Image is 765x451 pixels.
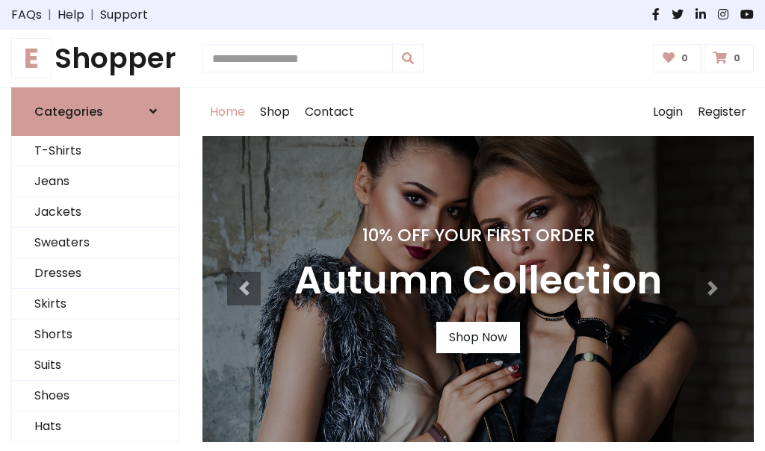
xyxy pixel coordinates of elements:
[12,289,179,320] a: Skirts
[294,225,662,246] h4: 10% Off Your First Order
[294,258,662,304] h3: Autumn Collection
[42,6,58,24] span: |
[12,381,179,411] a: Shoes
[11,6,42,24] a: FAQs
[730,52,744,65] span: 0
[100,6,148,24] a: Support
[297,88,362,136] a: Contact
[436,322,520,353] a: Shop Now
[11,87,180,136] a: Categories
[12,136,179,167] a: T-Shirts
[11,38,52,78] span: E
[653,44,701,72] a: 0
[11,42,180,75] h1: Shopper
[12,197,179,228] a: Jackets
[34,105,103,119] h6: Categories
[645,88,690,136] a: Login
[12,320,179,350] a: Shorts
[12,258,179,289] a: Dresses
[12,228,179,258] a: Sweaters
[704,44,754,72] a: 0
[202,88,253,136] a: Home
[84,6,100,24] span: |
[678,52,692,65] span: 0
[58,6,84,24] a: Help
[690,88,754,136] a: Register
[12,350,179,381] a: Suits
[11,42,180,75] a: EShopper
[12,167,179,197] a: Jeans
[253,88,297,136] a: Shop
[12,411,179,442] a: Hats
